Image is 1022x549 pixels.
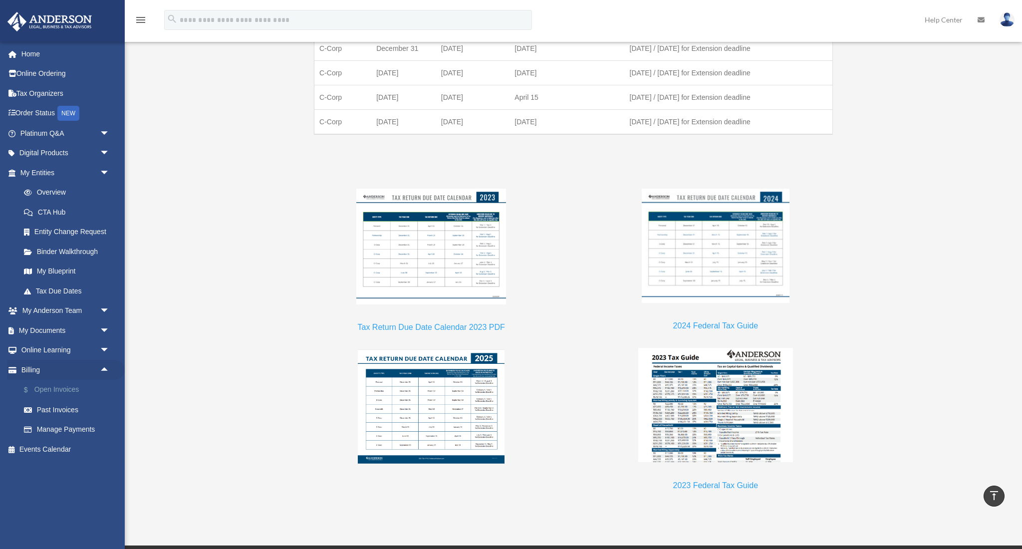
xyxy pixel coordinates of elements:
a: Tax Return Due Date Calendar 2023 PDF [358,323,505,336]
a: $Open Invoices [14,380,125,400]
i: vertical_align_top [988,490,1000,502]
a: Past Invoices [14,400,125,420]
td: [DATE] / [DATE] for Extension deadline [625,109,833,134]
td: [DATE] [510,60,624,85]
a: Digital Productsarrow_drop_down [7,143,125,163]
td: C-Corp [314,60,372,85]
td: [DATE] [371,109,436,134]
a: Events Calendar [7,439,125,459]
a: Manage Payments [14,420,125,440]
a: 2024 Federal Tax Guide [673,321,758,335]
a: CTA Hub [14,202,125,222]
img: TaxDueDate_2024-2200x1700-231bdc1 [642,189,789,303]
a: Tax Due Dates [14,281,120,301]
span: $ [29,384,34,396]
a: 2023 Federal Tax Guide [673,481,758,495]
td: [DATE] [510,109,624,134]
a: Entity Change Request [14,222,125,242]
a: My Blueprint [14,262,125,281]
td: [DATE] / [DATE] for Extension deadline [625,85,833,109]
a: My Entitiesarrow_drop_down [7,163,125,183]
td: [DATE] [436,109,510,134]
span: arrow_drop_down [100,123,120,144]
a: Home [7,44,125,64]
span: arrow_drop_down [100,320,120,341]
a: Platinum Q&Aarrow_drop_down [7,123,125,143]
a: Billingarrow_drop_up [7,360,125,380]
a: Binder Walkthrough [14,242,125,262]
a: Overview [14,183,125,203]
span: arrow_drop_down [100,340,120,361]
a: menu [135,17,147,26]
img: taxdueimg [356,189,506,304]
span: arrow_drop_down [100,163,120,183]
td: [DATE] [436,85,510,109]
td: C-Corp [314,109,372,134]
span: arrow_drop_down [100,143,120,164]
td: [DATE] [436,60,510,85]
td: [DATE] / [DATE] for Extension deadline [625,36,833,60]
i: menu [135,14,147,26]
a: My Documentsarrow_drop_down [7,320,125,340]
img: 2023 Federal Tax Reference Guide [638,348,793,462]
td: [DATE] [371,85,436,109]
td: [DATE] [371,60,436,85]
img: 2025 tax dates [358,349,505,464]
img: Anderson Advisors Platinum Portal [4,12,95,31]
td: C-Corp [314,85,372,109]
a: My Anderson Teamarrow_drop_down [7,301,125,321]
a: Tax Organizers [7,83,125,103]
a: Online Learningarrow_drop_down [7,340,125,360]
i: search [167,13,178,24]
td: [DATE] [436,36,510,60]
td: C-Corp [314,36,372,60]
span: arrow_drop_up [100,360,120,380]
td: [DATE] [510,36,624,60]
td: December 31 [371,36,436,60]
a: Online Ordering [7,64,125,84]
span: arrow_drop_down [100,301,120,321]
td: April 15 [510,85,624,109]
div: NEW [57,106,79,121]
a: vertical_align_top [984,486,1005,507]
img: User Pic [1000,12,1015,27]
a: Order StatusNEW [7,103,125,124]
td: [DATE] / [DATE] for Extension deadline [625,60,833,85]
